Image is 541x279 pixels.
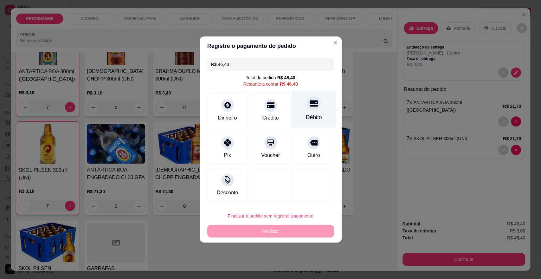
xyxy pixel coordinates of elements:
button: Close [330,38,340,48]
div: Pix [224,152,231,159]
div: Restante a cobrar [243,81,298,87]
input: Ex.: hambúrguer de cordeiro [211,58,330,71]
div: Desconto [217,189,238,197]
div: R$ 46,40 [277,75,295,81]
div: Débito [306,113,322,121]
div: Dinheiro [218,114,237,122]
header: Registre o pagamento do pedido [200,36,342,55]
button: Finalizar o pedido sem registrar pagamento [207,210,334,222]
div: Crédito [262,114,279,122]
div: Outro [307,152,320,159]
div: Total do pedido [246,75,295,81]
div: Voucher [261,152,280,159]
div: R$ 46,40 [280,81,298,87]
